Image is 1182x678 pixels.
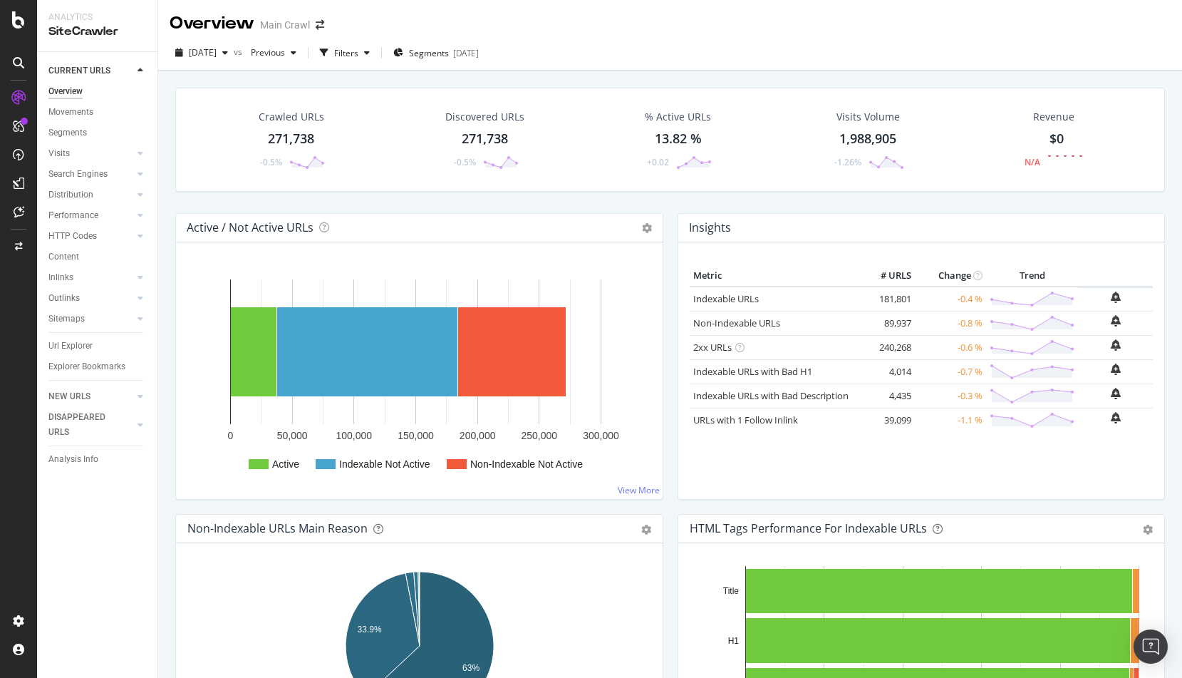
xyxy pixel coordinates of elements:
td: 4,435 [858,384,915,408]
div: Analytics [48,11,146,24]
span: vs [234,46,245,58]
a: View More [618,484,660,496]
div: Overview [170,11,254,36]
div: Main Crawl [260,18,310,32]
a: Indexable URLs with Bad Description [693,389,849,402]
button: Previous [245,41,302,64]
td: 181,801 [858,287,915,312]
a: Url Explorer [48,339,147,354]
div: -1.26% [834,156,861,168]
text: H1 [727,636,739,646]
a: DISAPPEARED URLS [48,410,133,440]
a: Indexable URLs with Bad H1 [693,365,812,378]
text: 250,000 [522,430,558,441]
div: gear [641,525,651,535]
div: Movements [48,105,93,120]
th: # URLS [858,265,915,287]
td: 39,099 [858,408,915,432]
td: -0.3 % [915,384,986,408]
div: Discovered URLs [445,110,524,124]
div: N/A [1025,156,1040,168]
a: URLs with 1 Follow Inlink [693,414,798,426]
th: Trend [986,265,1078,287]
text: Non-Indexable Not Active [470,458,583,470]
div: DISAPPEARED URLS [48,410,120,440]
td: 4,014 [858,359,915,384]
a: Performance [48,208,133,223]
div: bell-plus [1111,364,1121,375]
td: -1.1 % [915,408,986,432]
div: CURRENT URLS [48,63,110,78]
td: -0.6 % [915,335,986,359]
div: Content [48,250,79,264]
td: -0.8 % [915,311,986,335]
a: HTTP Codes [48,229,133,244]
div: Filters [334,47,358,59]
a: Sitemaps [48,312,133,327]
a: Search Engines [48,167,133,182]
div: Visits Volume [836,110,900,124]
div: Search Engines [48,167,108,182]
div: Crawled URLs [259,110,324,124]
div: SiteCrawler [48,24,146,40]
span: Segments [409,47,449,59]
a: Explorer Bookmarks [48,359,147,374]
a: Inlinks [48,270,133,285]
div: Distribution [48,188,93,202]
div: -0.5% [260,156,282,168]
text: 200,000 [460,430,496,441]
span: 2025 Oct. 1st [189,46,217,58]
th: Metric [690,265,859,287]
button: Filters [314,41,375,64]
text: 63% [462,663,479,673]
td: -0.4 % [915,287,986,312]
div: Non-Indexable URLs Main Reason [187,521,368,535]
a: 2xx URLs [693,341,732,354]
a: Outlinks [48,291,133,306]
div: Inlinks [48,270,73,285]
div: [DATE] [453,47,479,59]
text: 300,000 [583,430,619,441]
div: bell-plus [1111,292,1121,303]
text: 100,000 [336,430,373,441]
div: Overview [48,84,83,99]
div: 271,738 [462,130,508,148]
div: bell-plus [1111,315,1121,327]
div: 13.82 % [655,130,702,148]
a: Indexable URLs [693,292,759,305]
a: Analysis Info [48,452,147,467]
div: Outlinks [48,291,80,306]
div: Url Explorer [48,339,93,354]
div: Visits [48,146,70,161]
text: Title [722,586,739,596]
a: NEW URLS [48,389,133,404]
div: arrow-right-arrow-left [316,20,324,30]
div: % Active URLs [645,110,711,124]
h4: Insights [689,218,731,237]
div: HTML Tags Performance for Indexable URLs [690,521,927,535]
div: Sitemaps [48,312,85,327]
text: 150,000 [398,430,434,441]
button: [DATE] [170,41,234,64]
div: bell-plus [1111,412,1121,423]
div: -0.5% [454,156,476,168]
div: Segments [48,125,87,140]
span: Previous [245,46,285,58]
a: Segments [48,125,147,140]
div: +0.02 [647,156,669,168]
div: Open Intercom Messenger [1134,630,1168,664]
span: $0 [1049,130,1064,147]
h4: Active / Not Active URLs [187,218,313,237]
a: Distribution [48,188,133,202]
text: Indexable Not Active [339,458,430,470]
button: Segments[DATE] [388,41,484,64]
a: Non-Indexable URLs [693,317,780,329]
div: HTTP Codes [48,229,97,244]
th: Change [915,265,986,287]
a: CURRENT URLS [48,63,133,78]
svg: A chart. [187,265,651,488]
div: Analysis Info [48,452,98,467]
a: Content [48,250,147,264]
i: Options [642,223,652,233]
